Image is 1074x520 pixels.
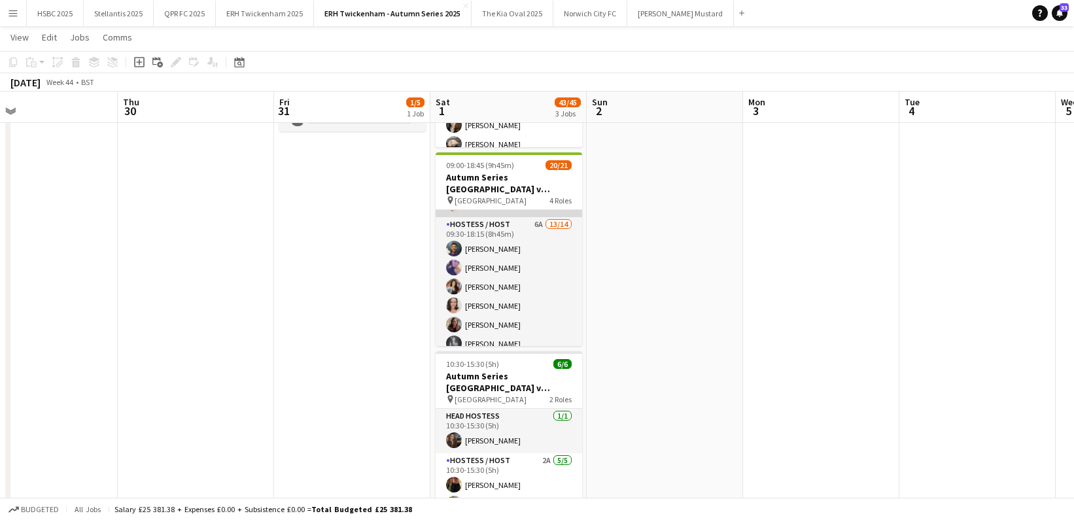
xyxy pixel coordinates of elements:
app-job-card: 09:00-18:45 (9h45m)20/21Autumn Series [GEOGRAPHIC_DATA] v Australia - Gate 1 ([GEOGRAPHIC_DATA]) ... [436,152,582,346]
div: Salary £25 381.38 + Expenses £0.00 + Subsistence £0.00 = [114,504,412,514]
span: 4 Roles [549,196,572,205]
span: Tue [905,96,920,108]
button: The Kia Oval 2025 [472,1,553,26]
app-card-role: Head Hostess1/110:30-15:30 (5h)[PERSON_NAME] [436,409,582,453]
a: Jobs [65,29,95,46]
span: 33 [1060,3,1069,12]
span: 3 [746,103,765,118]
span: Mon [748,96,765,108]
span: Sun [592,96,608,108]
h3: Autumn Series [GEOGRAPHIC_DATA] v Australia - Spirit of Rugby ([GEOGRAPHIC_DATA]) - [DATE] [436,370,582,394]
span: Total Budgeted £25 381.38 [311,504,412,514]
span: 1 [434,103,450,118]
a: Comms [97,29,137,46]
span: 20/21 [546,160,572,170]
span: 6/6 [553,359,572,369]
a: View [5,29,34,46]
span: [GEOGRAPHIC_DATA] [455,196,527,205]
div: BST [81,77,94,87]
span: 2 [590,103,608,118]
div: 1 Job [407,109,424,118]
button: ERH Twickenham 2025 [216,1,314,26]
button: Stellantis 2025 [84,1,154,26]
span: Fri [279,96,290,108]
h3: Autumn Series [GEOGRAPHIC_DATA] v Australia - Gate 1 ([GEOGRAPHIC_DATA]) - [DATE] [436,171,582,195]
span: [GEOGRAPHIC_DATA] [455,394,527,404]
div: [DATE] [10,76,41,89]
button: HSBC 2025 [27,1,84,26]
div: 3 Jobs [555,109,580,118]
button: Budgeted [7,502,61,517]
span: Edit [42,31,57,43]
a: Edit [37,29,62,46]
button: ERH Twickenham - Autumn Series 2025 [314,1,472,26]
button: Norwich City FC [553,1,627,26]
app-card-role: Hostess / Host6A13/1409:30-18:15 (8h45m)[PERSON_NAME][PERSON_NAME][PERSON_NAME][PERSON_NAME][PERS... [436,217,582,508]
span: 1/5 [406,97,424,107]
span: Comms [103,31,132,43]
span: Budgeted [21,505,59,514]
span: View [10,31,29,43]
button: QPR FC 2025 [154,1,216,26]
span: 31 [277,103,290,118]
span: Sat [436,96,450,108]
span: All jobs [72,504,103,514]
a: 33 [1052,5,1067,21]
span: Thu [123,96,139,108]
span: 2 Roles [549,394,572,404]
span: 10:30-15:30 (5h) [446,359,499,369]
span: 30 [121,103,139,118]
span: 43/45 [555,97,581,107]
span: Week 44 [43,77,76,87]
button: [PERSON_NAME] Mustard [627,1,734,26]
span: 09:00-18:45 (9h45m) [446,160,514,170]
span: 4 [903,103,920,118]
span: Jobs [70,31,90,43]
